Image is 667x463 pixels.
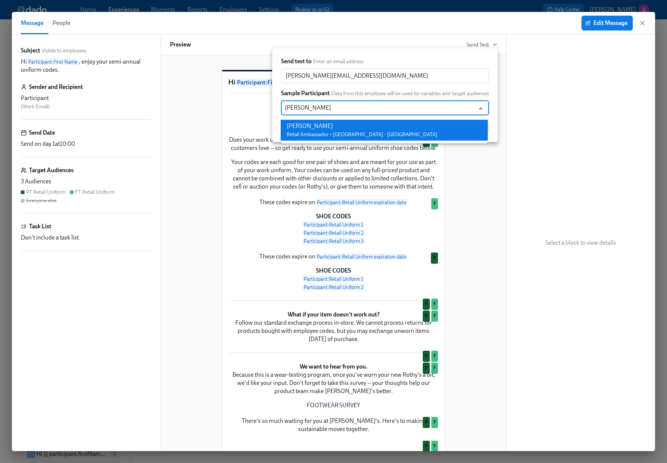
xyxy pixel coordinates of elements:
label: Sample Participant [281,89,330,97]
span: Enter an email address [313,58,364,65]
span: Retail Ambassador • [GEOGRAPHIC_DATA] - [GEOGRAPHIC_DATA] [287,131,438,138]
div: [PERSON_NAME] [287,122,438,130]
span: Data from this employee will be used for variables and target audiences [331,90,489,97]
button: Close [475,103,486,114]
label: Send test to [281,57,312,65]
